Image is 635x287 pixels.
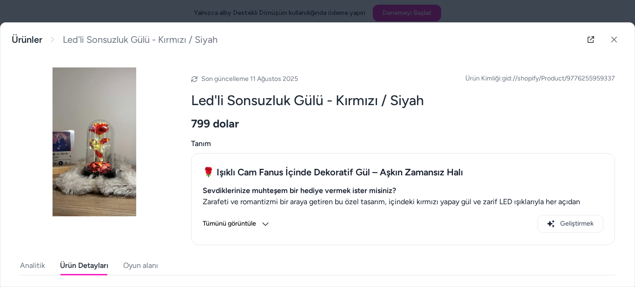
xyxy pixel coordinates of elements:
[20,67,169,216] img: WhatsAppGorsel2025-08-05saat13.29.51_90e0fd3c_35556c0a-1311-4684-8d05-da0d7ffb0f0b.jpg
[191,92,424,109] font: Led'li Sonsuzluk Gülü - Kırmızı / Siyah
[203,167,463,178] font: 🌹 Işıklı Cam Fanus İçinde Dekoratif Gül – Aşkın Zamansız Halı
[502,74,615,82] font: gid://shopify/Product/9776255959337
[465,74,502,82] font: Ürün Kimliği:
[20,261,45,270] font: Analitik
[537,215,603,233] button: Geliştirmek
[63,34,218,46] span: Led'li Sonsuzluk Gülü - Kırmızı / Siyah
[191,117,239,130] font: 799 dolar
[203,186,396,195] font: Sevdiklerinize muhteşem bir hediye vermek ister misiniz?
[560,220,594,227] font: Geliştirmek
[12,34,218,46] nav: ekmek kırıntısı
[203,220,256,227] font: Tümünü görüntüle
[12,34,42,46] a: Ürünler
[191,139,211,148] font: Tanım
[60,261,108,270] font: Ürün Detayları
[123,261,158,270] font: Oyun alanı
[63,34,218,45] font: Led'li Sonsuzluk Gülü - Kırmızı / Siyah
[12,34,42,45] font: Ürünler
[203,215,269,233] button: Tümünü görüntüle
[201,75,298,83] font: Son güncelleme 11 Ağustos 2025
[203,197,580,217] font: Zarafeti ve romantizmi bir araya getiren bu özel tasarım, içindeki kırmızı yapay gül ve zarif LED...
